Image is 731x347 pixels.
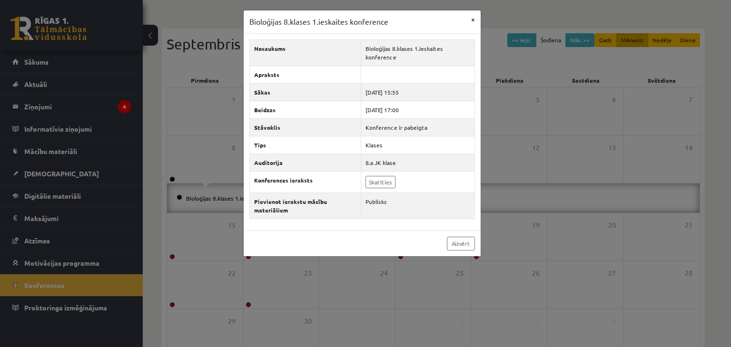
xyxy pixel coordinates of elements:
[249,66,361,83] th: Apraksts
[465,10,481,29] button: ×
[361,101,474,118] td: [DATE] 17:00
[249,16,388,28] h3: Bioloģijas 8.klases 1.ieskaites konference
[249,118,361,136] th: Stāvoklis
[361,118,474,136] td: Konference ir pabeigta
[249,136,361,154] th: Tips
[361,154,474,171] td: 8.a JK klase
[361,136,474,154] td: Klases
[249,101,361,118] th: Beidzas
[249,83,361,101] th: Sākas
[249,193,361,219] th: Pievienot ierakstu mācību materiāliem
[249,154,361,171] th: Auditorija
[249,39,361,66] th: Nosaukums
[361,83,474,101] td: [DATE] 15:55
[365,176,395,188] a: Skatīties
[249,171,361,193] th: Konferences ieraksts
[361,39,474,66] td: Bioloģijas 8.klases 1.ieskaites konference
[361,193,474,219] td: Publisks
[447,237,475,251] a: Aizvērt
